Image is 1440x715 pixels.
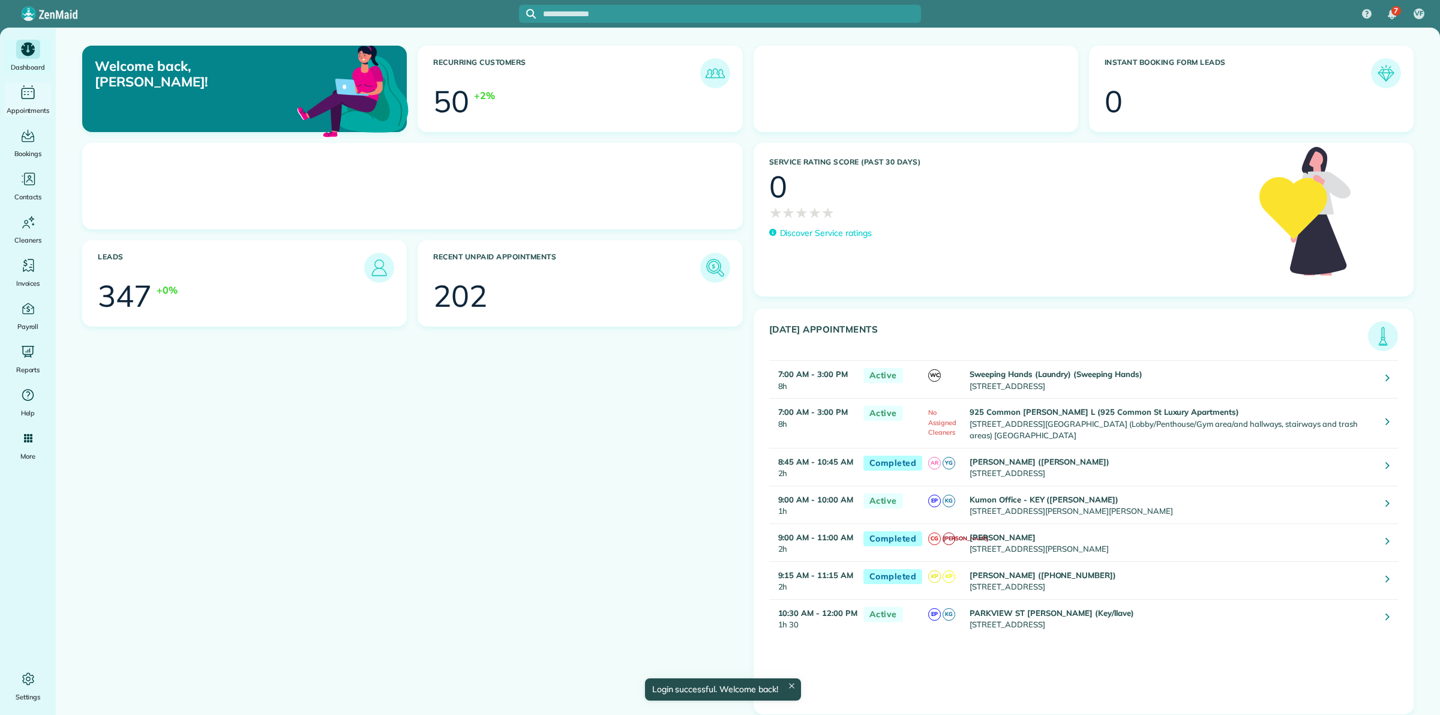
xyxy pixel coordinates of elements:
[967,399,1376,448] td: [STREET_ADDRESS][GEOGRAPHIC_DATA] (Lobby/Penthouse/Gym area/and hallways, stairways and trash are...
[778,369,848,379] strong: 7:00 AM - 3:00 PM
[863,456,923,471] span: Completed
[20,450,35,462] span: More
[967,599,1376,637] td: [STREET_ADDRESS]
[928,495,941,507] span: EP
[14,191,41,203] span: Contacts
[703,61,727,85] img: icon_recurring_customers-cf858462ba22bcd05b5a5880d41d6543d210077de5bb9ebc9590e49fd87d84ed.png
[928,570,941,583] span: KP
[928,532,941,545] span: CG
[863,406,903,421] span: Active
[644,678,800,701] div: Login successful. Welcome back!
[5,169,51,203] a: Contacts
[967,361,1376,399] td: [STREET_ADDRESS]
[778,495,853,504] strong: 9:00 AM - 10:00 AM
[863,569,923,584] span: Completed
[863,531,923,546] span: Completed
[970,369,1142,379] strong: Sweeping Hands (Laundry) (Sweeping Hands)
[433,281,487,311] div: 202
[769,227,872,240] a: Discover Service ratings
[7,104,50,116] span: Appointments
[943,608,955,621] span: KG
[943,495,955,507] span: KG
[863,368,903,383] span: Active
[1379,1,1405,28] div: 7 unread notifications
[778,532,853,542] strong: 9:00 AM - 11:00 AM
[782,202,795,223] span: ★
[367,256,391,280] img: icon_leads-1bed01f49abd5b7fead27621c3d59655bb73ed531f8eeb49469d10e621d6b896.png
[769,324,1369,351] h3: [DATE] Appointments
[1394,6,1398,16] span: 7
[98,253,364,283] h3: Leads
[95,58,304,90] p: Welcome back, [PERSON_NAME]!
[5,213,51,246] a: Cleaners
[970,495,1118,504] strong: Kumon Office - KEY ([PERSON_NAME])
[928,369,941,382] span: WC
[98,281,152,311] div: 347
[778,457,853,466] strong: 8:45 AM - 10:45 AM
[433,86,469,116] div: 50
[1374,61,1398,85] img: icon_form_leads-04211a6a04a5b2264e4ee56bc0799ec3eb69b7e499cbb523a139df1d13a81ae0.png
[703,256,727,280] img: icon_unpaid_appointments-47b8ce3997adf2238b356f14209ab4cced10bd1f174958f3ca8f1d0dd7fffeee.png
[780,227,872,240] p: Discover Service ratings
[928,608,941,621] span: EP
[808,202,821,223] span: ★
[5,40,51,73] a: Dashboard
[928,457,941,469] span: AR
[474,88,495,103] div: +2%
[16,277,40,289] span: Invoices
[769,399,857,448] td: 8h
[5,385,51,419] a: Help
[943,457,955,469] span: YG
[778,407,848,417] strong: 7:00 AM - 3:00 PM
[769,561,857,599] td: 2h
[795,202,808,223] span: ★
[967,448,1376,486] td: [STREET_ADDRESS]
[5,126,51,160] a: Bookings
[1105,86,1123,116] div: 0
[943,532,955,545] span: [PERSON_NAME]
[970,608,1134,618] strong: PARKVIEW ST [PERSON_NAME] (Key/llave)
[769,202,782,223] span: ★
[16,691,41,703] span: Settings
[16,364,40,376] span: Reports
[1105,58,1371,88] h3: Instant Booking Form Leads
[967,486,1376,523] td: [STREET_ADDRESS][PERSON_NAME][PERSON_NAME]
[821,202,835,223] span: ★
[970,407,1239,417] strong: 925 Common [PERSON_NAME] L (925 Common St Luxury Apartments)
[5,342,51,376] a: Reports
[967,561,1376,599] td: [STREET_ADDRESS]
[769,523,857,561] td: 2h
[863,607,903,622] span: Active
[1415,9,1423,19] span: VF
[769,599,857,637] td: 1h 30
[433,58,700,88] h3: Recurring Customers
[519,9,536,19] button: Focus search
[769,361,857,399] td: 8h
[295,32,411,148] img: dashboard_welcome-42a62b7d889689a78055ac9021e634bf52bae3f8056760290aed330b23ab8690.png
[14,234,41,246] span: Cleaners
[778,608,857,618] strong: 10:30 AM - 12:00 PM
[863,493,903,508] span: Active
[970,457,1109,466] strong: [PERSON_NAME] ([PERSON_NAME])
[943,570,955,583] span: KP
[769,172,787,202] div: 0
[526,9,536,19] svg: Focus search
[928,408,956,436] span: No Assigned Cleaners
[5,83,51,116] a: Appointments
[769,448,857,486] td: 2h
[769,486,857,523] td: 1h
[970,532,1036,542] strong: [PERSON_NAME]
[14,148,42,160] span: Bookings
[11,61,45,73] span: Dashboard
[1371,324,1395,348] img: icon_todays_appointments-901f7ab196bb0bea1936b74009e4eb5ffbc2d2711fa7634e0d609ed5ef32b18b.png
[21,407,35,419] span: Help
[967,523,1376,561] td: [STREET_ADDRESS][PERSON_NAME]
[5,256,51,289] a: Invoices
[17,321,39,333] span: Payroll
[157,283,178,297] div: +0%
[5,669,51,703] a: Settings
[778,570,853,580] strong: 9:15 AM - 11:15 AM
[769,158,1248,166] h3: Service Rating score (past 30 days)
[433,253,700,283] h3: Recent unpaid appointments
[970,570,1116,580] strong: [PERSON_NAME] ([PHONE_NUMBER])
